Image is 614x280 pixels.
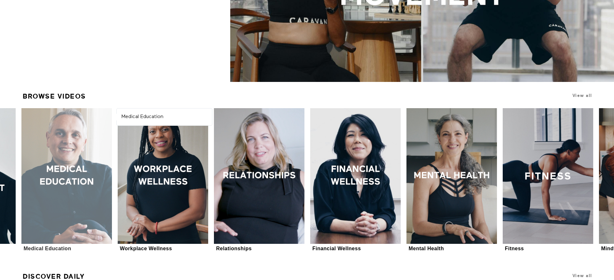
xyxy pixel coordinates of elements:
[409,245,444,252] div: Mental Health
[572,93,592,98] a: View all
[24,245,71,252] div: Medical Education
[120,245,172,252] div: Workplace Wellness
[505,245,524,252] div: Fitness
[21,108,112,252] a: Medical EducationMedical Education
[572,273,592,278] a: View all
[118,108,208,252] a: Workplace WellnessWorkplace Wellness
[23,90,86,103] a: Browse Videos
[214,108,304,252] a: RelationshipsRelationships
[406,108,497,252] a: Mental HealthMental Health
[312,245,361,252] div: Financial Wellness
[122,114,163,119] strong: Medical Education
[216,245,252,252] div: Relationships
[503,108,593,252] a: FitnessFitness
[310,108,401,252] a: Financial WellnessFinancial Wellness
